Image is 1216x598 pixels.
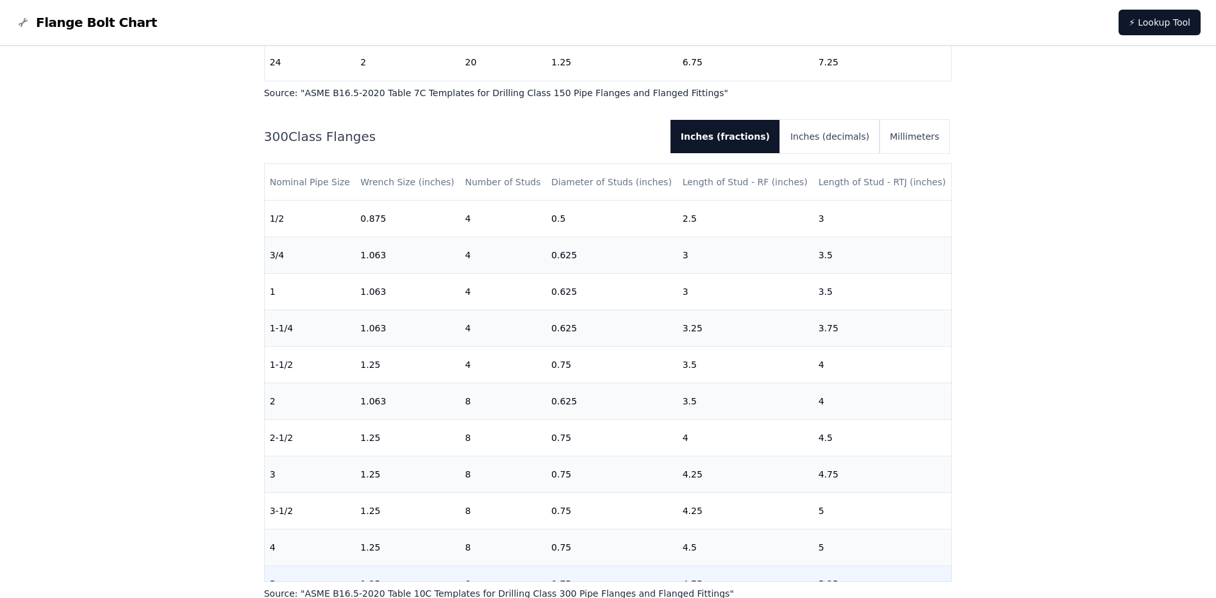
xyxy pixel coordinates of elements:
td: 4 [460,347,546,383]
td: 3/4 [265,237,356,274]
th: Length of Stud - RF (inches) [678,164,813,201]
td: 8 [460,420,546,456]
td: 3 [813,201,952,237]
td: 0.625 [546,274,678,310]
td: 4.5 [678,529,813,566]
td: 3.5 [813,237,952,274]
td: 1-1/2 [265,347,356,383]
td: 3.5 [813,274,952,310]
td: 3 [678,237,813,274]
td: 0.5 [546,201,678,237]
button: Inches (fractions) [670,120,780,153]
td: 3.5 [678,347,813,383]
td: 8 [460,383,546,420]
td: 4.25 [678,456,813,493]
td: 4 [460,201,546,237]
td: 7.25 [813,44,952,81]
td: 0.875 [355,201,460,237]
th: Length of Stud - RTJ (inches) [813,164,952,201]
td: 20 [460,44,546,81]
td: 4 [813,383,952,420]
th: Diameter of Studs (inches) [546,164,678,201]
td: 5 [813,493,952,529]
button: Millimeters [879,120,949,153]
td: 3 [265,456,356,493]
td: 4 [460,310,546,347]
h2: 300 Class Flanges [264,128,660,145]
img: Flange Bolt Chart Logo [15,15,31,30]
a: Flange Bolt Chart LogoFlange Bolt Chart [15,13,157,31]
td: 6.75 [678,44,813,81]
td: 0.625 [546,383,678,420]
td: 0.75 [546,456,678,493]
td: 24 [265,44,356,81]
td: 1.25 [355,493,460,529]
td: 2-1/2 [265,420,356,456]
td: 3.5 [678,383,813,420]
td: 4.25 [678,493,813,529]
td: 1.25 [546,44,678,81]
td: 4.75 [813,456,952,493]
th: Number of Studs [460,164,546,201]
td: 1 [265,274,356,310]
td: 4 [460,274,546,310]
p: Source: " ASME B16.5-2020 Table 7C Templates for Drilling Class 150 Pipe Flanges and Flanged Fitt... [264,87,953,99]
td: 0.75 [546,493,678,529]
button: Inches (decimals) [780,120,879,153]
td: 1.063 [355,237,460,274]
td: 3.25 [678,310,813,347]
td: 1.25 [355,347,460,383]
td: 0.625 [546,237,678,274]
a: ⚡ Lookup Tool [1119,10,1201,35]
td: 0.75 [546,420,678,456]
td: 3 [678,274,813,310]
td: 1.063 [355,310,460,347]
td: 4 [813,347,952,383]
td: 1-1/4 [265,310,356,347]
td: 8 [460,493,546,529]
td: 0.75 [546,347,678,383]
td: 2.5 [678,201,813,237]
td: 1/2 [265,201,356,237]
td: 0.625 [546,310,678,347]
td: 1.063 [355,383,460,420]
td: 3.75 [813,310,952,347]
td: 5 [813,529,952,566]
td: 1.063 [355,274,460,310]
td: 4 [460,237,546,274]
th: Wrench Size (inches) [355,164,460,201]
td: 1.25 [355,420,460,456]
td: 0.75 [546,529,678,566]
td: 1.25 [355,529,460,566]
td: 3-1/2 [265,493,356,529]
td: 2 [355,44,460,81]
span: Flange Bolt Chart [36,13,157,31]
td: 1.25 [355,456,460,493]
td: 4.5 [813,420,952,456]
td: 2 [265,383,356,420]
td: 8 [460,456,546,493]
th: Nominal Pipe Size [265,164,356,201]
td: 4 [265,529,356,566]
td: 8 [460,529,546,566]
td: 4 [678,420,813,456]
